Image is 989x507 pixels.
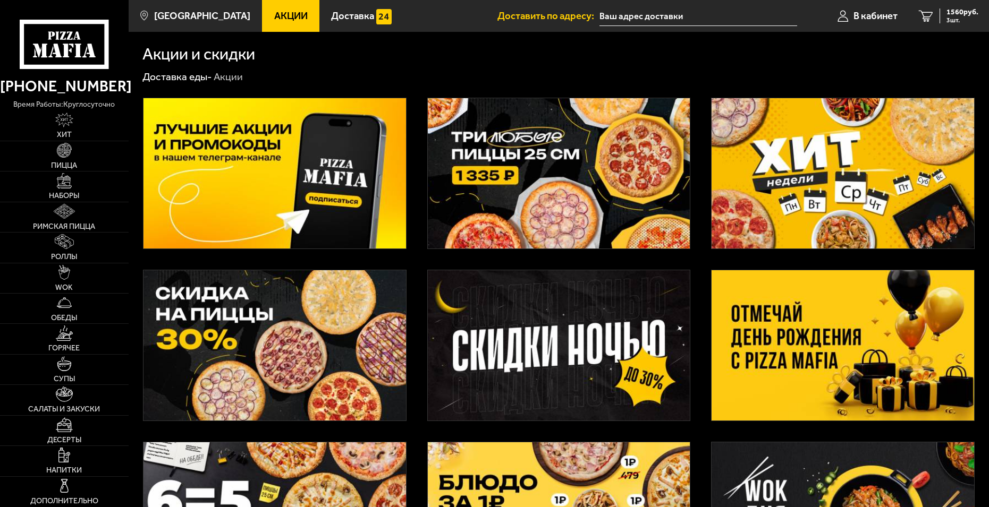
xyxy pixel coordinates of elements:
[497,11,599,21] span: Доставить по адресу:
[946,17,978,23] span: 3 шт.
[51,162,77,169] span: Пицца
[46,467,82,474] span: Напитки
[51,314,77,322] span: Обеды
[48,345,80,352] span: Горячее
[51,253,77,261] span: Роллы
[49,192,79,200] span: Наборы
[47,436,81,444] span: Десерты
[853,11,898,21] span: В кабинет
[142,46,255,62] h1: Акции и скидки
[55,284,73,291] span: WOK
[30,497,98,505] span: Дополнительно
[28,406,100,413] span: Салаты и закуски
[331,11,374,21] span: Доставка
[946,8,978,16] span: 1560 руб.
[599,6,797,26] input: Ваш адрес доставки
[154,11,250,21] span: [GEOGRAPHIC_DATA]
[57,131,72,139] span: Хит
[142,71,212,83] a: Доставка еды-
[376,9,392,24] img: 15daf4d41897b9f0e9f617042186c801.svg
[274,11,308,21] span: Акции
[54,375,75,383] span: Супы
[33,223,95,230] span: Римская пицца
[214,70,243,83] div: Акции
